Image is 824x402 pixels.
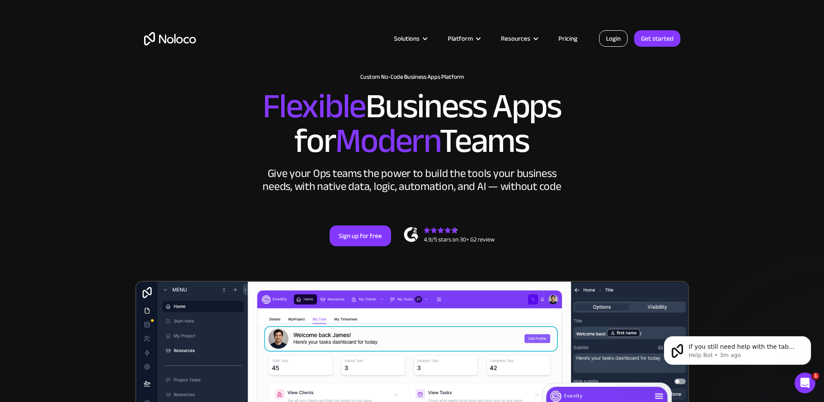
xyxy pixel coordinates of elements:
h2: Business Apps for Teams [144,89,680,158]
div: Platform [437,33,490,44]
div: Resources [490,33,548,44]
div: Platform [448,33,473,44]
div: Give your Ops teams the power to build the tools your business needs, with native data, logic, au... [261,167,564,193]
div: Solutions [394,33,420,44]
a: Get started [634,30,680,47]
a: home [144,32,196,45]
span: 1 [812,373,819,379]
div: Resources [501,33,530,44]
a: Login [599,30,628,47]
iframe: Intercom notifications message [651,318,824,379]
span: Flexible [263,74,366,138]
a: Pricing [548,33,588,44]
a: Sign up for free [330,225,391,246]
iframe: Intercom live chat [795,373,815,393]
span: Modern [335,109,439,173]
div: Solutions [383,33,437,44]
